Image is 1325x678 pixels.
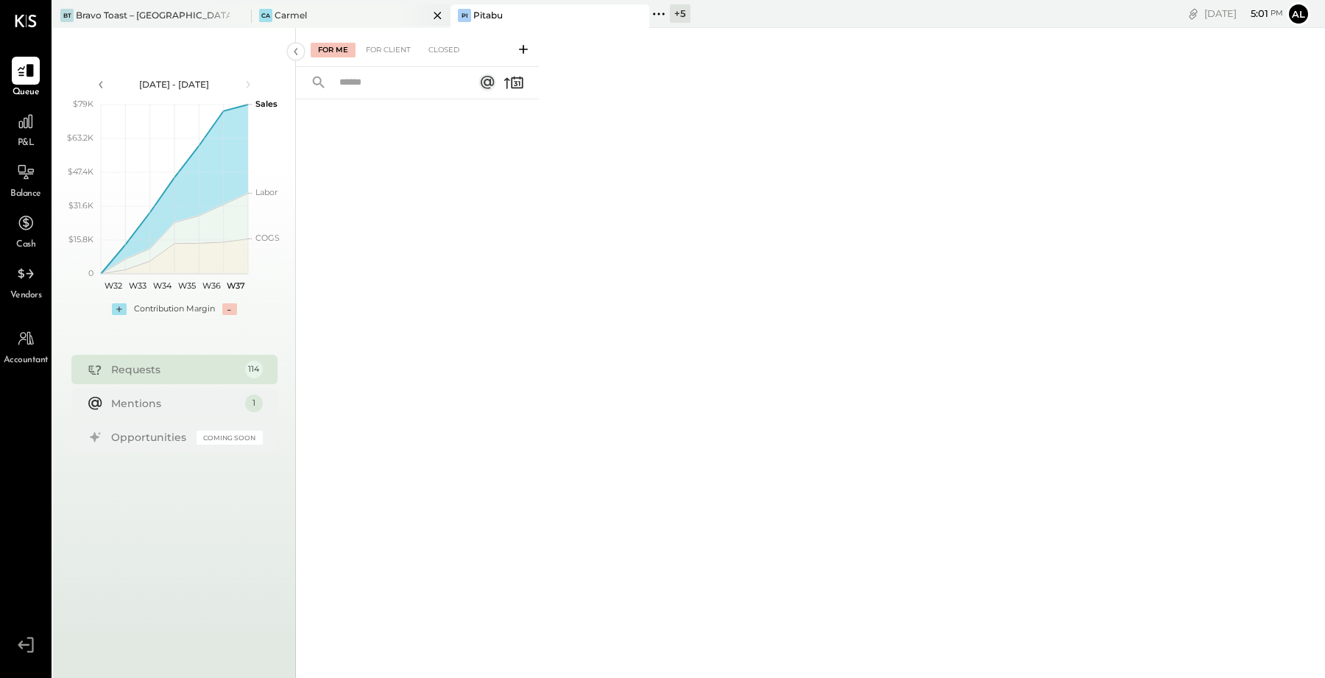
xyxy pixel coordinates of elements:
[111,362,238,377] div: Requests
[67,133,93,143] text: $63.2K
[255,233,280,243] text: COGS
[358,43,418,57] div: For Client
[76,9,230,21] div: Bravo Toast – [GEOGRAPHIC_DATA]
[129,280,146,291] text: W33
[104,280,121,291] text: W32
[10,188,41,201] span: Balance
[18,137,35,150] span: P&L
[670,4,690,23] div: + 5
[60,9,74,22] div: BT
[311,43,356,57] div: For Me
[202,280,220,291] text: W36
[259,9,272,22] div: Ca
[111,396,238,411] div: Mentions
[275,9,307,21] div: Carmel
[245,361,263,378] div: 114
[245,395,263,412] div: 1
[111,430,189,445] div: Opportunities
[473,9,503,21] div: Pitabu
[134,303,215,315] div: Contribution Margin
[68,234,93,244] text: $15.8K
[1,57,51,99] a: Queue
[68,200,93,211] text: $31.6K
[1,158,51,201] a: Balance
[1,260,51,303] a: Vendors
[177,280,195,291] text: W35
[197,431,263,445] div: Coming Soon
[88,268,93,278] text: 0
[10,289,42,303] span: Vendors
[112,78,237,91] div: [DATE] - [DATE]
[255,99,278,109] text: Sales
[421,43,467,57] div: Closed
[1204,7,1283,21] div: [DATE]
[1,325,51,367] a: Accountant
[4,354,49,367] span: Accountant
[73,99,93,109] text: $79K
[16,239,35,252] span: Cash
[458,9,471,22] div: Pi
[1287,2,1310,26] button: Al
[1,107,51,150] a: P&L
[222,303,237,315] div: -
[1186,6,1201,21] div: copy link
[255,187,278,197] text: Labor
[13,86,40,99] span: Queue
[1,209,51,252] a: Cash
[112,303,127,315] div: +
[152,280,172,291] text: W34
[68,166,93,177] text: $47.4K
[226,280,244,291] text: W37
